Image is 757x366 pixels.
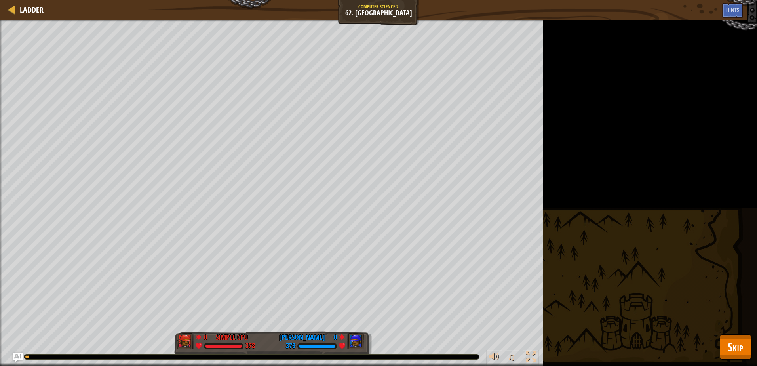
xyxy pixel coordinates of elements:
[279,332,325,343] div: [PERSON_NAME]
[728,339,743,355] span: Skip
[286,343,295,350] div: 378
[16,4,44,15] a: Ladder
[508,351,515,363] span: ♫
[726,6,739,13] span: Hints
[216,332,248,343] div: Simple CPU
[720,334,751,360] button: Skip
[346,333,364,349] img: thang_avatar_frame.png
[204,332,212,339] div: 0
[486,350,502,366] button: Adjust volume
[177,333,194,349] img: thang_avatar_frame.png
[523,350,539,366] button: Toggle fullscreen
[20,4,44,15] span: Ladder
[506,350,519,366] button: ♫
[245,343,255,350] div: 378
[329,332,337,339] div: 0
[13,353,23,362] button: Ask AI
